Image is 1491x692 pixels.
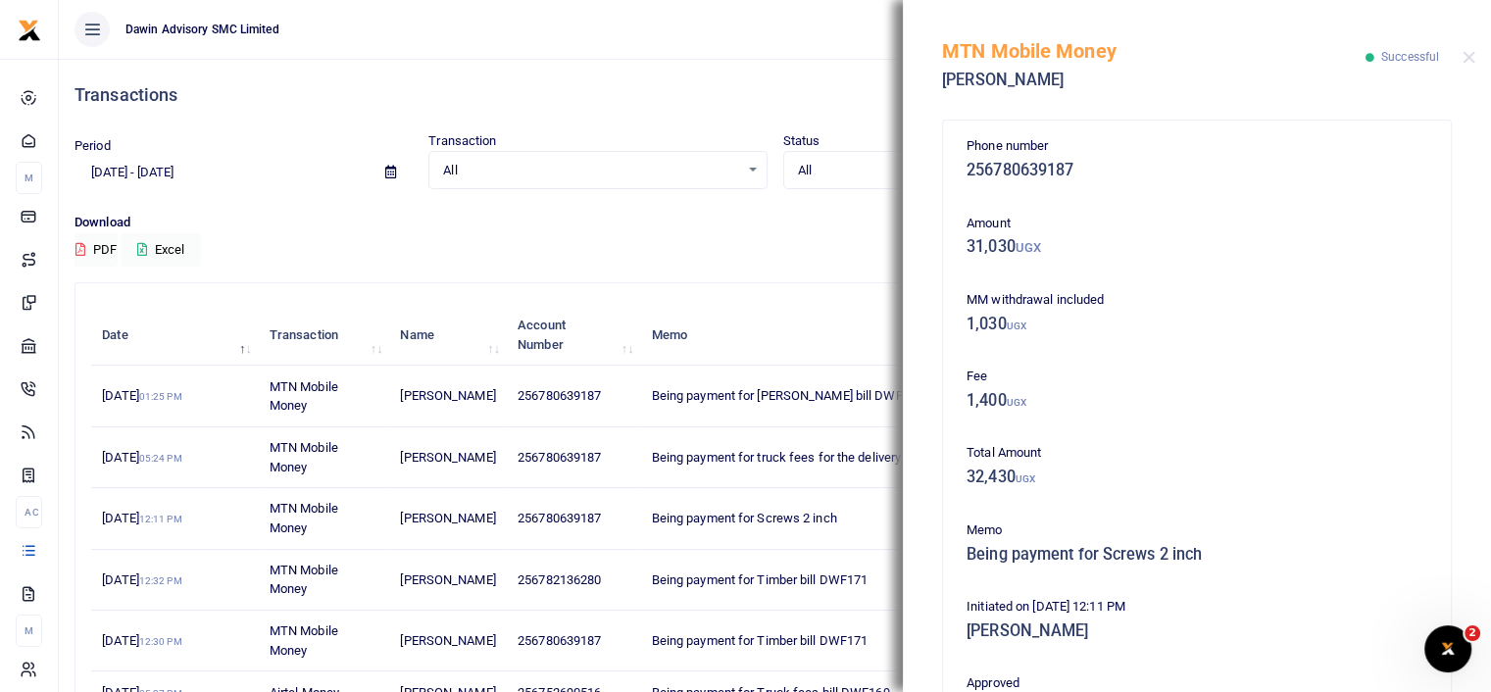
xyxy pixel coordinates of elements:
[652,511,837,525] span: Being payment for Screws 2 inch
[428,131,496,151] label: Transaction
[270,379,338,414] span: MTN Mobile Money
[652,450,991,465] span: Being payment for truck fees for the delivery of laundry table
[967,315,1427,334] h5: 1,030
[121,233,201,267] button: Excel
[389,305,507,366] th: Name: activate to sort column ascending
[270,440,338,474] span: MTN Mobile Money
[967,290,1427,311] p: MM withdrawal included
[798,161,1093,180] span: All
[102,633,181,648] span: [DATE]
[75,156,370,189] input: select period
[443,161,738,180] span: All
[18,19,41,42] img: logo-small
[102,388,181,403] span: [DATE]
[967,214,1427,234] p: Amount
[1381,50,1439,64] span: Successful
[270,501,338,535] span: MTN Mobile Money
[518,388,601,403] span: 256780639187
[518,633,601,648] span: 256780639187
[400,450,495,465] span: [PERSON_NAME]
[518,511,601,525] span: 256780639187
[967,443,1427,464] p: Total Amount
[139,575,182,586] small: 12:32 PM
[400,388,495,403] span: [PERSON_NAME]
[139,391,182,402] small: 01:25 PM
[942,39,1366,63] h5: MTN Mobile Money
[118,21,287,38] span: Dawin Advisory SMC Limited
[75,213,1475,233] p: Download
[139,514,182,524] small: 12:11 PM
[967,161,1427,180] h5: 256780639187
[400,633,495,648] span: [PERSON_NAME]
[270,623,338,658] span: MTN Mobile Money
[1007,321,1026,331] small: UGX
[652,572,869,587] span: Being payment for Timber bill DWF171
[967,391,1427,411] h5: 1,400
[102,572,181,587] span: [DATE]
[967,237,1427,257] h5: 31,030
[139,453,182,464] small: 05:24 PM
[652,633,869,648] span: Being payment for Timber bill DWF171
[967,545,1427,565] h5: Being payment for Screws 2 inch
[102,511,181,525] span: [DATE]
[400,572,495,587] span: [PERSON_NAME]
[783,131,820,151] label: Status
[18,22,41,36] a: logo-small logo-large logo-large
[102,450,181,465] span: [DATE]
[1007,397,1026,408] small: UGX
[652,388,923,403] span: Being payment for [PERSON_NAME] bill DWF177
[967,367,1427,387] p: Fee
[1424,625,1471,672] iframe: Intercom live chat
[259,305,390,366] th: Transaction: activate to sort column ascending
[75,233,118,267] button: PDF
[75,136,111,156] label: Period
[640,305,1031,366] th: Memo: activate to sort column ascending
[16,162,42,194] li: M
[1016,473,1035,484] small: UGX
[16,496,42,528] li: Ac
[518,572,601,587] span: 256782136280
[967,468,1427,487] h5: 32,430
[942,71,1366,90] h5: [PERSON_NAME]
[139,636,182,647] small: 12:30 PM
[1463,51,1475,64] button: Close
[967,520,1427,541] p: Memo
[967,597,1427,618] p: Initiated on [DATE] 12:11 PM
[75,84,1475,106] h4: Transactions
[1016,240,1041,255] small: UGX
[91,305,259,366] th: Date: activate to sort column descending
[400,511,495,525] span: [PERSON_NAME]
[16,615,42,647] li: M
[507,305,641,366] th: Account Number: activate to sort column ascending
[967,136,1427,157] p: Phone number
[967,621,1427,641] h5: [PERSON_NAME]
[518,450,601,465] span: 256780639187
[270,563,338,597] span: MTN Mobile Money
[1465,625,1480,641] span: 2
